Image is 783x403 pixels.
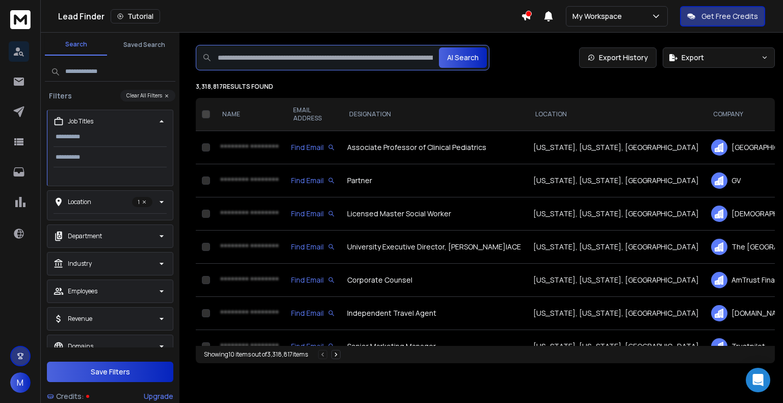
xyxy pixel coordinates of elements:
[527,164,705,197] td: [US_STATE], [US_STATE], [GEOGRAPHIC_DATA]
[68,117,93,125] p: Job Titles
[527,231,705,264] td: [US_STATE], [US_STATE], [GEOGRAPHIC_DATA]
[341,164,527,197] td: Partner
[68,342,93,350] p: Domains
[527,297,705,330] td: [US_STATE], [US_STATE], [GEOGRAPHIC_DATA]
[120,90,175,102] button: Clear All Filters
[113,35,175,55] button: Saved Search
[111,9,160,23] button: Tutorial
[196,83,775,91] p: 3,318,817 results found
[68,315,92,323] p: Revenue
[291,175,335,186] div: Find Email
[204,350,308,359] div: Showing 10 items out of 3,318,817 items
[341,297,527,330] td: Independent Travel Agent
[341,330,527,363] td: Senior Marketing Manager
[45,34,107,56] button: Search
[291,308,335,318] div: Find Email
[527,98,705,131] th: LOCATION
[144,391,173,401] div: Upgrade
[572,11,626,21] p: My Workspace
[527,330,705,363] td: [US_STATE], [US_STATE], [GEOGRAPHIC_DATA]
[579,47,657,68] a: Export History
[701,11,758,21] p: Get Free Credits
[527,131,705,164] td: [US_STATE], [US_STATE], [GEOGRAPHIC_DATA]
[746,368,770,392] div: Open Intercom Messenger
[341,98,527,131] th: DESIGNATION
[291,209,335,219] div: Find Email
[341,264,527,297] td: Corporate Counsel
[132,197,152,207] p: 1
[291,341,335,351] div: Find Email
[214,98,285,131] th: NAME
[291,242,335,252] div: Find Email
[341,197,527,231] td: Licensed Master Social Worker
[45,91,76,101] h3: Filters
[68,260,92,268] p: Industry
[439,47,487,68] button: AI Search
[58,9,521,23] div: Lead Finder
[341,131,527,164] td: Associate Professor of Clinical Pediatrics
[680,6,765,27] button: Get Free Credits
[56,391,84,401] span: Credits:
[527,197,705,231] td: [US_STATE], [US_STATE], [GEOGRAPHIC_DATA]
[341,231,527,264] td: University Executive Director, [PERSON_NAME]|ACE
[10,372,31,393] button: M
[285,98,341,131] th: EMAIL ADDRESS
[291,142,335,153] div: Find Email
[68,198,91,206] p: Location
[291,275,335,285] div: Find Email
[47,362,173,382] button: Save Filters
[68,287,97,295] p: Employees
[527,264,705,297] td: [US_STATE], [US_STATE], [GEOGRAPHIC_DATA]
[68,232,102,240] p: Department
[682,53,704,63] span: Export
